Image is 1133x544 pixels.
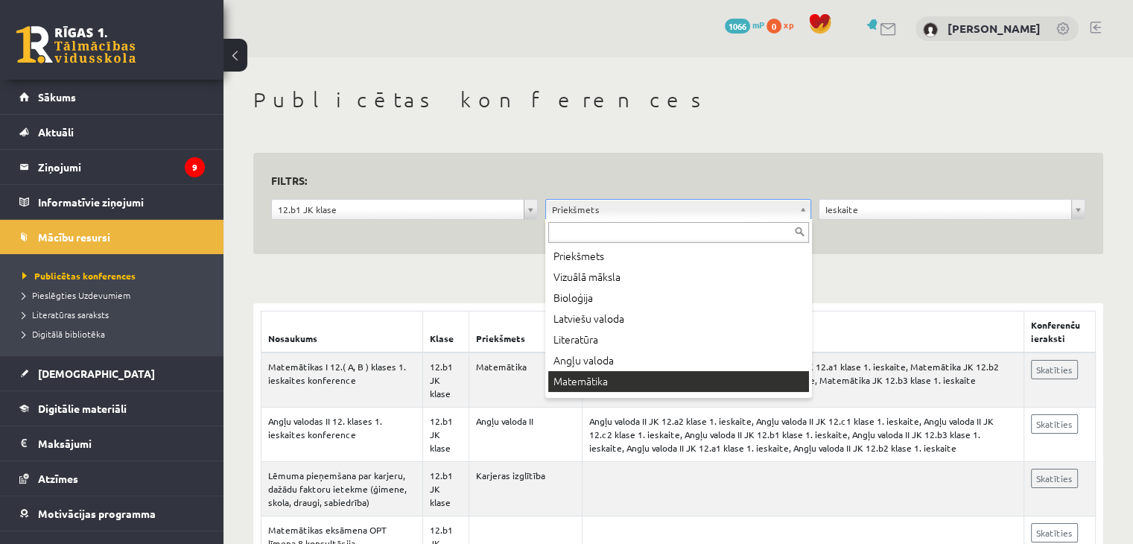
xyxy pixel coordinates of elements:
div: Matemātika [548,371,809,392]
div: Bioloģija [548,288,809,309]
div: Priekšmets [548,246,809,267]
div: Literatūra [548,329,809,350]
div: Vizuālā māksla [548,267,809,288]
div: Latviešu valoda [548,309,809,329]
div: Angļu valoda [548,350,809,371]
div: Latvijas un pasaules vēsture [548,392,809,413]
